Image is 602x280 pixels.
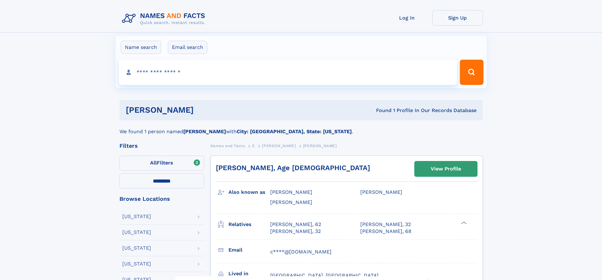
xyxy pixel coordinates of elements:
div: [US_STATE] [122,261,151,266]
a: Sign Up [432,10,483,26]
span: [PERSON_NAME] [262,144,296,148]
h3: Also known as [228,187,270,198]
span: All [150,160,157,166]
div: View Profile [431,162,461,176]
a: Names and Facts [210,142,245,150]
div: Filters [119,143,204,149]
h1: [PERSON_NAME] [126,106,285,114]
span: [PERSON_NAME] [270,189,312,195]
span: [PERSON_NAME] [270,199,312,205]
h3: Email [228,245,270,255]
img: Logo Names and Facts [119,10,210,27]
a: [PERSON_NAME], Age [DEMOGRAPHIC_DATA] [216,164,370,172]
b: [PERSON_NAME] [183,128,226,134]
label: Filters [119,156,204,171]
input: search input [119,60,457,85]
a: [PERSON_NAME], 32 [270,228,321,235]
a: [PERSON_NAME], 32 [360,221,411,228]
a: [PERSON_NAME], 68 [360,228,411,235]
span: [PERSON_NAME] [303,144,337,148]
label: Name search [121,41,161,54]
span: [GEOGRAPHIC_DATA], [GEOGRAPHIC_DATA] [270,272,379,278]
label: Email search [168,41,207,54]
div: [US_STATE] [122,246,151,251]
button: Search Button [460,60,483,85]
a: View Profile [415,161,477,176]
div: [US_STATE] [122,214,151,219]
span: [PERSON_NAME] [360,189,402,195]
h3: Lived in [228,268,270,279]
div: [US_STATE] [122,230,151,235]
div: Browse Locations [119,196,204,202]
a: E [252,142,255,150]
div: We found 1 person named with . [119,120,483,135]
div: ❯ [459,221,467,225]
div: Found 1 Profile In Our Records Database [285,107,477,114]
span: E [252,144,255,148]
a: Log In [382,10,432,26]
b: City: [GEOGRAPHIC_DATA], State: [US_STATE] [237,128,352,134]
a: [PERSON_NAME], 62 [270,221,321,228]
a: [PERSON_NAME] [262,142,296,150]
h3: Relatives [228,219,270,230]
